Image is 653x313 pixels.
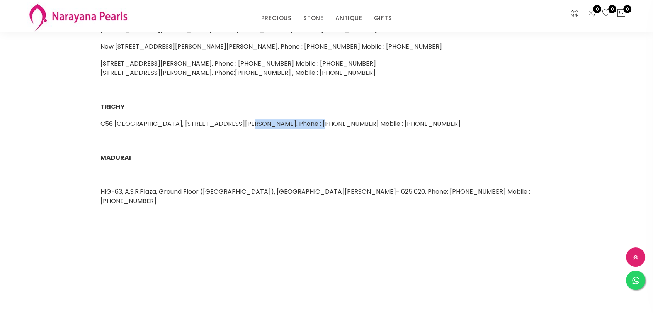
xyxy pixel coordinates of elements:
[100,153,131,162] span: MADURAI
[374,12,392,24] a: GIFTS
[587,8,596,19] a: 0
[303,12,324,24] a: STONE
[593,5,601,13] span: 0
[617,8,626,19] button: 0
[261,12,291,24] a: PRECIOUS
[623,5,631,13] span: 0
[602,8,611,19] a: 0
[100,59,376,68] span: [STREET_ADDRESS][PERSON_NAME]. Phone : [PHONE_NUMBER] Mobile : [PHONE_NUMBER]
[100,187,530,205] span: HIG-63, A.S.R.Plaza, Ground Floor ([GEOGRAPHIC_DATA]), [GEOGRAPHIC_DATA][PERSON_NAME]- 625 020. P...
[100,68,376,77] span: [STREET_ADDRESS][PERSON_NAME]. Phone:[PHONE_NUMBER] , Mobile : [PHONE_NUMBER]
[100,102,125,111] span: TRICHY
[100,42,442,51] span: New [STREET_ADDRESS][PERSON_NAME][PERSON_NAME]. Phone : [PHONE_NUMBER] Mobile : [PHONE_NUMBER]
[100,119,461,128] span: C56 [GEOGRAPHIC_DATA], [STREET_ADDRESS][PERSON_NAME]. Phone : [PHONE_NUMBER] Mobile : [PHONE_NUMBER]
[608,5,616,13] span: 0
[335,12,362,24] a: ANTIQUE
